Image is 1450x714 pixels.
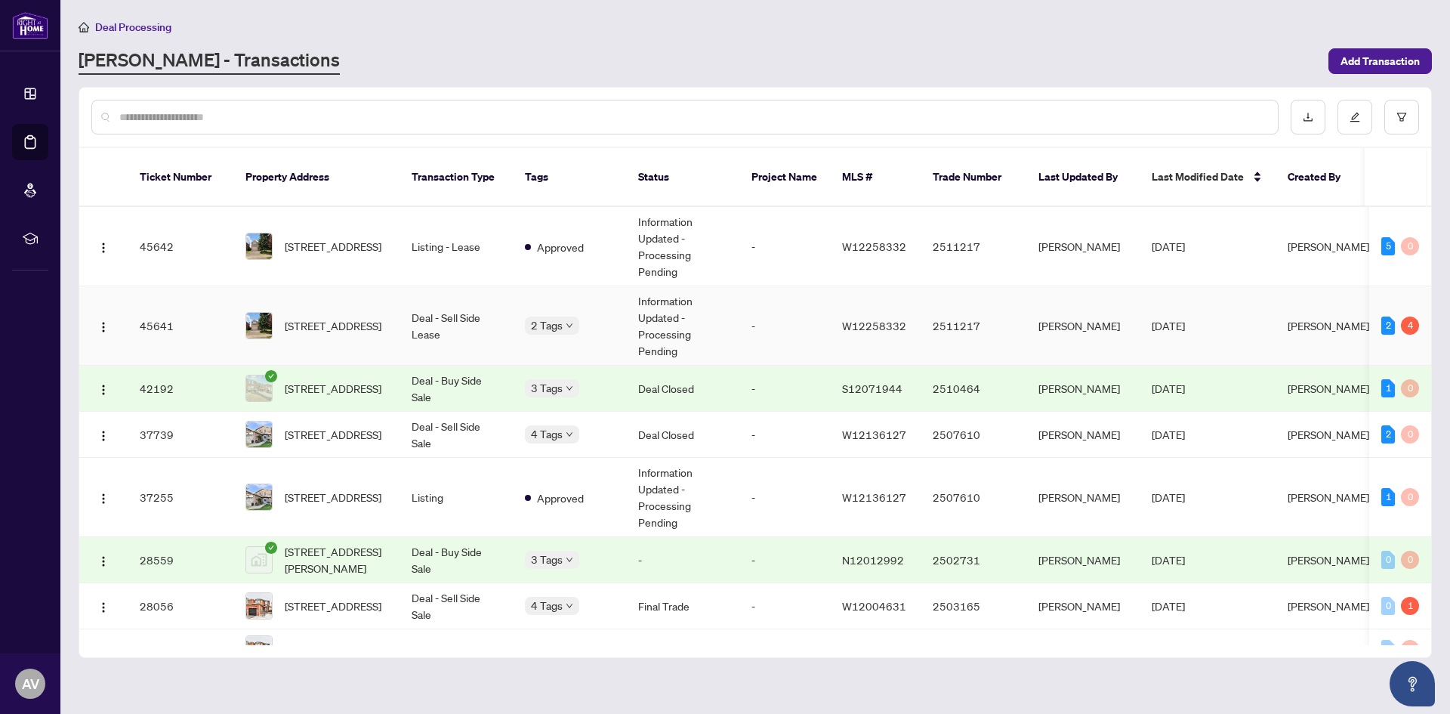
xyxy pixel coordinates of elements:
span: edit [1350,112,1360,122]
span: Add Transaction [1340,49,1420,73]
span: down [566,322,573,329]
span: [PERSON_NAME] [1288,490,1369,504]
img: thumbnail-img [246,422,272,447]
span: [STREET_ADDRESS] [285,380,381,397]
span: home [79,22,89,32]
button: Logo [91,314,116,338]
td: 2510464 [921,366,1026,412]
button: Logo [91,548,116,572]
td: - [739,207,830,286]
td: 2503165 [921,583,1026,629]
td: - [739,412,830,458]
span: Approved [537,490,584,506]
span: [PERSON_NAME] [1288,642,1369,656]
div: 1 [1401,597,1419,615]
td: - [739,537,830,583]
span: Approved [537,239,584,255]
th: Last Updated By [1026,148,1140,207]
div: 0 [1381,640,1395,658]
span: [PERSON_NAME] [1288,319,1369,332]
td: [PERSON_NAME] [1026,412,1140,458]
td: Listing - Lease [400,207,513,286]
td: 2507610 [921,412,1026,458]
span: W12136127 [842,490,906,504]
span: download [1303,112,1313,122]
td: - [739,629,830,669]
img: Logo [97,384,110,396]
img: thumbnail-img [246,376,272,401]
span: S12071944 [842,382,902,395]
span: [PERSON_NAME] [1288,382,1369,395]
span: check-circle [265,542,277,554]
button: Logo [91,234,116,258]
span: [DATE] [1152,490,1185,504]
span: check-circle [265,370,277,382]
span: [STREET_ADDRESS] [285,426,381,443]
td: 45642 [128,207,233,286]
span: [PERSON_NAME] [1288,240,1369,253]
div: 0 [1401,551,1419,569]
span: [DATE] [1152,319,1185,332]
span: 4 Tags [531,597,563,614]
td: [PERSON_NAME] [1026,207,1140,286]
td: Deal - Sell Side Sale [400,412,513,458]
td: - [739,366,830,412]
th: Property Address [233,148,400,207]
td: - [739,583,830,629]
td: 2511217 [921,286,1026,366]
span: down [566,602,573,610]
td: 28559 [128,537,233,583]
img: thumbnail-img [246,636,272,662]
td: [PERSON_NAME] [1026,458,1140,537]
div: 0 [1401,237,1419,255]
button: Logo [91,594,116,618]
td: Information Updated - Processing Pending [626,207,739,286]
img: Logo [97,430,110,442]
td: [PERSON_NAME] [1026,366,1140,412]
td: 37255 [128,458,233,537]
div: 1 [1381,379,1395,397]
th: Tags [513,148,626,207]
span: [DATE] [1152,599,1185,613]
span: Approved [537,641,584,658]
img: Logo [97,644,110,657]
th: Status [626,148,739,207]
div: 1 [1381,488,1395,506]
span: W12258332 [842,319,906,332]
div: 4 [1401,317,1419,335]
td: Information Updated - Processing Pending [626,286,739,366]
td: 45641 [128,286,233,366]
span: [STREET_ADDRESS] [285,641,381,657]
td: Deal - Buy Side Sale [400,537,513,583]
button: Logo [91,422,116,447]
span: filter [1396,112,1407,122]
span: W12004631 [842,642,906,656]
img: thumbnail-img [246,233,272,259]
th: Ticket Number [128,148,233,207]
td: Deal Closed [626,412,739,458]
img: Logo [97,555,110,567]
span: [STREET_ADDRESS] [285,317,381,334]
span: W12258332 [842,240,906,253]
div: 0 [1381,597,1395,615]
td: Listing [400,458,513,537]
span: [STREET_ADDRESS] [285,598,381,614]
span: Deal Processing [95,20,171,34]
th: Trade Number [921,148,1026,207]
span: [PERSON_NAME] [1288,599,1369,613]
td: Deal - Buy Side Sale [400,366,513,412]
td: [PERSON_NAME] [1026,583,1140,629]
button: Logo [91,637,116,661]
img: thumbnail-img [246,313,272,338]
span: down [566,556,573,564]
img: Logo [97,242,110,254]
img: Logo [97,321,110,333]
span: 3 Tags [531,379,563,397]
th: Created By [1276,148,1366,207]
span: AV [22,673,39,694]
td: 2503165 [921,629,1026,669]
img: thumbnail-img [246,593,272,619]
td: 2502731 [921,537,1026,583]
div: 0 [1401,640,1419,658]
span: N12012992 [842,553,904,567]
